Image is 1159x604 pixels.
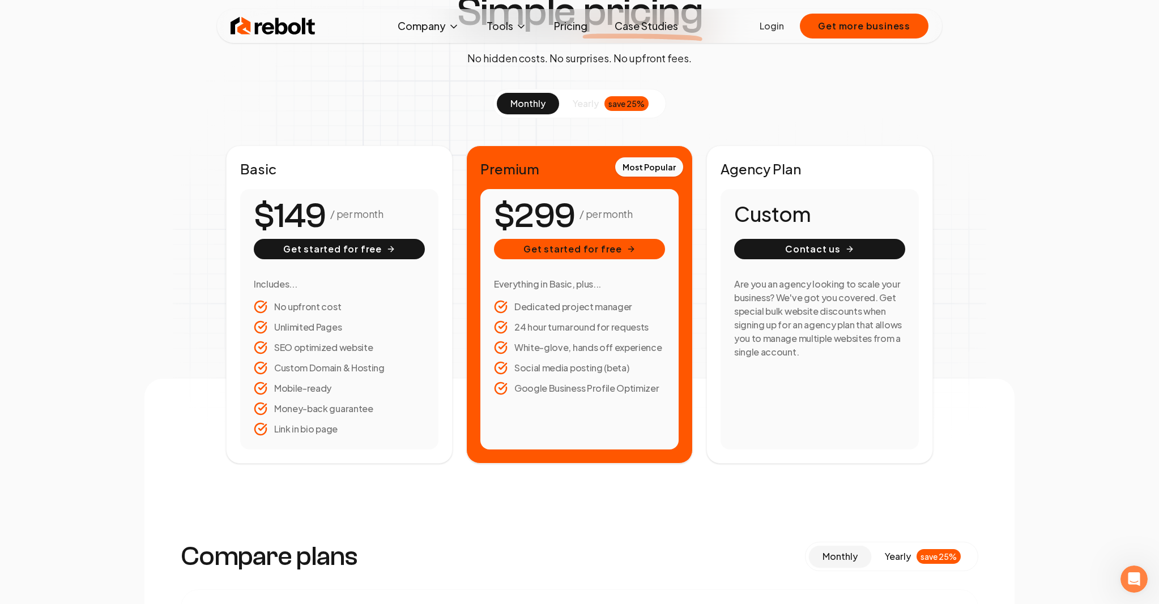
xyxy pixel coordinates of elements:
number-flow-react: $149 [254,191,326,242]
number-flow-react: $299 [494,191,575,242]
iframe: Intercom live chat [1120,566,1148,593]
div: save 25% [604,96,649,111]
button: yearlysave 25% [871,546,974,567]
span: yearly [573,97,599,110]
h2: Agency Plan [721,160,919,178]
h3: Includes... [254,277,425,291]
h1: Custom [734,203,905,225]
p: / per month [579,206,632,222]
li: Dedicated project manager [494,300,665,314]
button: monthly [497,93,559,114]
li: 24 hour turnaround for requests [494,320,665,334]
span: monthly [823,550,858,562]
li: SEO optimized website [254,341,425,354]
p: No hidden costs. No surprises. No upfront fees. [467,50,692,66]
li: Google Business Profile Optimizer [494,382,665,395]
a: Login [760,19,784,33]
span: monthly [510,97,546,109]
h2: Basic [240,160,438,178]
img: Rebolt Logo [231,15,316,37]
button: Get started for free [494,239,665,259]
p: / per month [330,206,383,222]
span: yearly [885,550,911,563]
li: Unlimited Pages [254,320,425,334]
h3: Everything in Basic, plus... [494,277,665,291]
button: monthly [809,546,871,567]
h2: Premium [480,160,679,178]
li: Money-back guarantee [254,402,425,415]
button: yearlysave 25% [559,93,662,114]
a: Case Studies [606,15,687,37]
h3: Compare plans [181,543,358,570]
button: Company [389,15,468,37]
li: Social media posting (beta) [494,361,665,375]
div: Most Popular [615,157,683,177]
li: White-glove, hands off experience [494,341,665,354]
li: Mobile-ready [254,382,425,395]
li: Custom Domain & Hosting [254,361,425,375]
h3: Are you an agency looking to scale your business? We've got you covered. Get special bulk website... [734,277,905,359]
a: Pricing [545,15,596,37]
button: Tools [478,15,536,37]
li: Link in bio page [254,422,425,436]
button: Get more business [800,14,928,38]
div: save 25% [917,549,961,564]
li: No upfront cost [254,300,425,314]
button: Get started for free [254,239,425,259]
button: Contact us [734,239,905,259]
